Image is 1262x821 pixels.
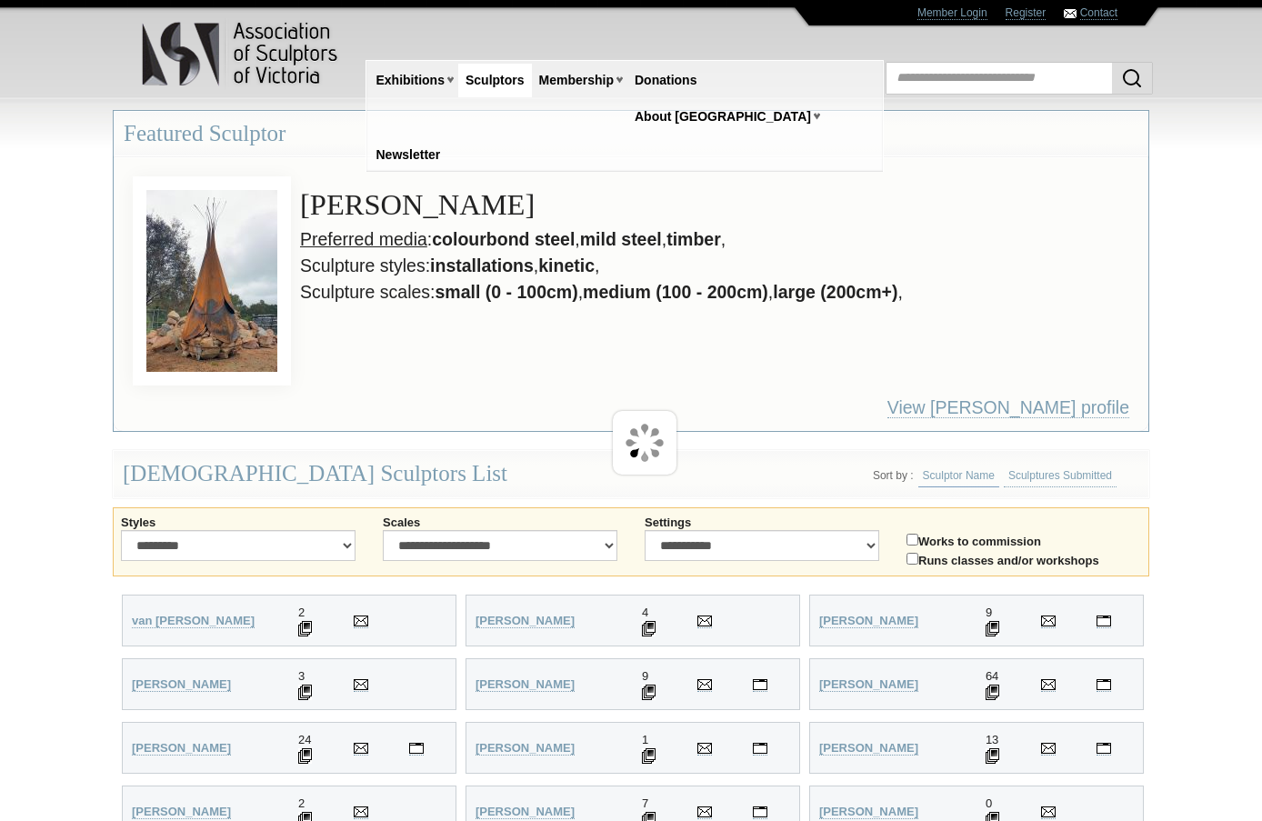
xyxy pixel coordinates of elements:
strong: mild steel [580,229,662,249]
img: 9 Sculptures displayed for Ronald Ahl [986,621,999,636]
label: Scales [383,516,617,530]
span: 13 [986,733,998,746]
span: 9 [642,669,648,683]
strong: [PERSON_NAME] [132,741,231,755]
a: [PERSON_NAME] [819,741,918,756]
img: logo.png [141,18,341,90]
span: 9 [986,606,992,619]
img: Send Email to Joseph Apollonio [1041,743,1056,754]
a: [PERSON_NAME] [132,677,231,692]
span: 1 [642,733,648,746]
strong: large (200cm+) [773,282,897,302]
img: Send Email to Michael Adeney [697,616,712,626]
a: About [GEOGRAPHIC_DATA] [627,100,818,134]
a: Sculptors [458,64,532,97]
a: Visit Tracy Joy Andrews's personal website [753,741,767,756]
a: Contact [1080,6,1117,20]
a: Newsletter [369,138,448,172]
img: 3 Sculptures displayed for Jane Alcorn [298,685,312,700]
a: Donations [627,64,704,97]
strong: medium (100 - 200cm) [583,282,768,302]
a: [PERSON_NAME] [476,677,575,692]
h3: Featured Sculptor [114,111,1148,156]
img: Send Email to Wendy Badke [1041,806,1056,817]
img: Search [1121,67,1143,89]
a: [PERSON_NAME] [476,614,575,628]
a: Visit Joseph Apollonio's personal website [1097,741,1111,756]
img: 2 Sculptures displayed for Wilani van Wyk-Smit [298,621,312,636]
img: Visit Ronald Ahl's personal website [1097,616,1111,626]
strong: installations [430,255,534,275]
strong: van [PERSON_NAME] [132,614,255,627]
strong: [PERSON_NAME] [132,677,231,691]
strong: [PERSON_NAME] [476,614,575,627]
a: Sculptures Submitted [1004,465,1117,487]
a: Membership [532,64,621,97]
a: [PERSON_NAME] [132,741,231,756]
img: Send Email to Nicole Allen [697,679,712,690]
img: 13 Sculptures displayed for Joseph Apollonio [986,748,999,764]
a: Visit Anne Anderson's personal website [1097,677,1111,692]
strong: [PERSON_NAME] [819,741,918,755]
img: 4 Sculptures displayed for Michael Adeney [642,621,656,636]
img: 9 Sculptures displayed for Nicole Allen [642,685,656,700]
div: [DEMOGRAPHIC_DATA] Sculptors List [113,450,1149,498]
a: Register [1006,6,1047,20]
span: 2 [298,796,305,810]
li: Sculpture styles: , , [160,253,1138,279]
img: Send Email to Tracy Joy Andrews [697,743,712,754]
img: Send Email to Wilani van Wyk-Smit [354,616,368,626]
label: Settings [645,516,879,530]
img: Send Email to Anne Anderson [1041,679,1056,690]
a: [PERSON_NAME] [476,741,575,756]
strong: [PERSON_NAME] [819,805,918,818]
u: Preferred media [300,229,427,249]
a: Member Login [917,6,987,20]
img: Visit Nicole Allen's personal website [753,679,767,690]
strong: [PERSON_NAME] [476,677,575,691]
span: 24 [298,733,311,746]
img: Send Email to Jane Alcorn [354,679,368,690]
strong: [PERSON_NAME] [476,805,575,818]
li: Sort by : [873,469,914,482]
a: Visit Ronald Ahl's personal website [1097,614,1111,628]
a: [PERSON_NAME] [819,614,918,628]
img: Send Email to Marynes Avila [697,806,712,817]
li: Sculpture scales: , , , [160,279,1138,305]
img: Visit Marynes Avila's personal website [753,806,767,817]
img: Visit Anne Anderson's personal website [1097,679,1111,690]
span: 7 [642,796,648,810]
a: [PERSON_NAME] [132,805,231,819]
strong: [PERSON_NAME] [819,614,918,627]
img: Visit Joseph Apollonio's personal website [1097,743,1111,754]
img: Visit Tracy Joy Andrews's personal website [753,743,767,754]
img: 1 Sculptures displayed for Tracy Joy Andrews [642,748,656,764]
label: Runs classes and/or workshops [906,549,1141,568]
a: Visit Marynes Avila's personal website [753,805,767,819]
img: 24 Sculptures displayed for Chris Anderson [298,748,312,764]
img: Send Email to Anna Auditore [354,806,368,817]
a: Sculptor Name [918,465,999,487]
img: Send Email to Ronald Ahl [1041,616,1056,626]
img: Visit Chris Anderson's personal website [409,743,424,754]
h3: [PERSON_NAME] [160,185,1138,226]
a: Visit Nicole Allen's personal website [753,677,767,692]
a: Exhibitions [369,64,452,97]
span: 0 [986,796,992,810]
strong: [PERSON_NAME] [132,805,231,818]
a: [PERSON_NAME] [476,805,575,819]
img: View Gavin Roberts by Grounded [133,176,291,385]
a: View [PERSON_NAME] profile [887,397,1129,418]
li: : , , , [160,226,1138,253]
a: Visit Chris Anderson's personal website [409,741,424,756]
img: Contact ASV [1064,9,1077,18]
input: Runs classes and/or workshops [906,553,918,565]
strong: small (0 - 100cm) [436,282,578,302]
strong: timber [666,229,721,249]
strong: [PERSON_NAME] [819,677,918,691]
strong: [PERSON_NAME] [476,741,575,755]
img: 64 Sculptures displayed for Anne Anderson [986,685,999,700]
span: 64 [986,669,998,683]
strong: colourbond steel [432,229,575,249]
span: 2 [298,606,305,619]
